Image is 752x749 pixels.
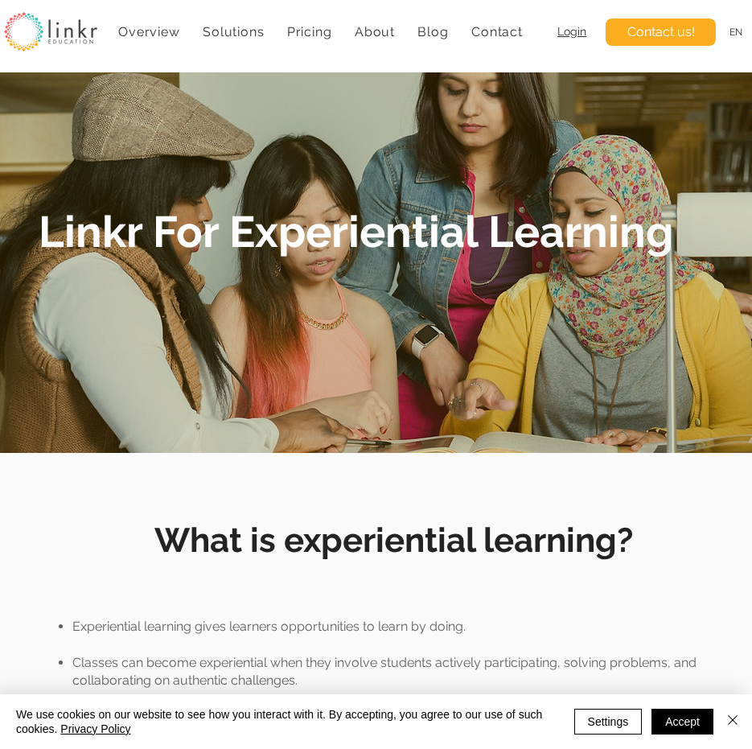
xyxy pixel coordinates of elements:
button: Settings [574,709,643,735]
button: Close [723,707,742,736]
div: About [347,16,404,47]
span: Contact [471,24,523,39]
a: Contact [463,16,531,47]
span: What is experiential learning? [154,521,633,560]
span: Overview [118,24,179,39]
span: Solutions [203,24,264,39]
a: Overview [110,16,188,47]
a: Blog [409,16,457,47]
a: Privacy Policy [60,722,130,735]
p: ​ [49,689,738,707]
span: Blog [417,24,448,39]
p: Experiential learning gives learners opportunities to learn by doing. [72,618,738,636]
span: About [355,24,395,39]
div: Solutions [195,16,273,47]
button: Accept [651,709,713,735]
a: Login [557,25,586,38]
nav: Site [110,16,531,47]
a: Contact us! [606,19,716,46]
span: Linkr For Experiential Learning [39,206,673,257]
a: Pricing [279,16,340,47]
span: Contact us! [627,23,695,41]
img: linkr_logo_transparentbg.png [4,12,97,51]
span: Pricing [287,24,332,39]
p: Classes can become experiential when they involve students actively participating, solving proble... [72,654,738,690]
span: We use cookies on our website to see how you interact with it. By accepting, you agree to our use... [16,707,550,736]
img: Close [723,710,742,730]
div: EN [729,26,742,39]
